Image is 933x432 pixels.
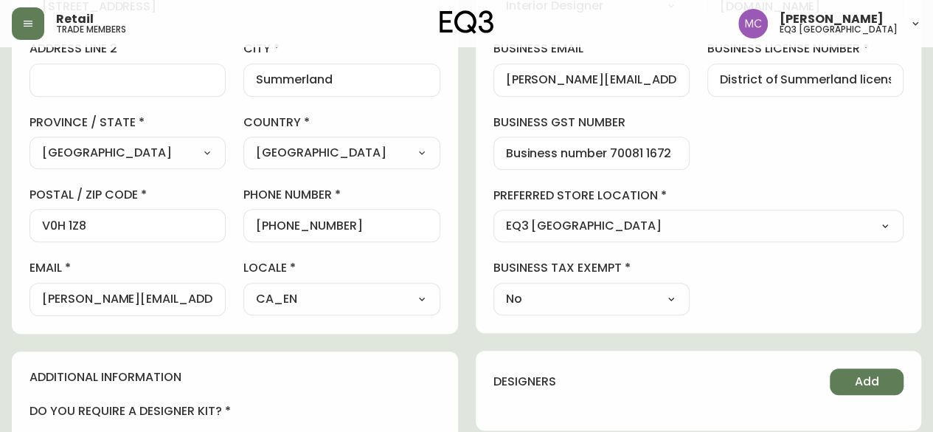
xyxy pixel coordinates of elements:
button: Add [830,368,903,395]
h5: trade members [56,25,126,34]
label: business gst number [493,114,690,131]
img: logo [440,10,494,34]
h4: do you require a designer kit? [30,403,440,419]
label: business tax exempt [493,260,690,276]
label: country [243,114,440,131]
label: business license number [707,41,903,57]
label: preferred store location [493,188,904,204]
span: Add [855,374,879,390]
h5: eq3 [GEOGRAPHIC_DATA] [780,25,898,34]
span: Retail [56,13,94,25]
label: business email [493,41,690,57]
label: email [30,260,226,276]
label: locale [243,260,440,276]
img: 6dbdb61c5655a9a555815750a11666cc [738,9,768,38]
h4: designers [493,374,556,390]
label: phone number [243,187,440,203]
span: [PERSON_NAME] [780,13,884,25]
label: city [243,41,440,57]
label: address line 2 [30,41,226,57]
label: postal / zip code [30,187,226,203]
label: province / state [30,114,226,131]
h4: additional information [30,369,440,385]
